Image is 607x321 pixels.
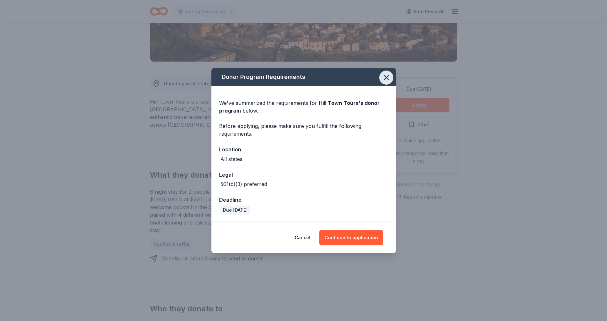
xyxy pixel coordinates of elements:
[295,230,310,245] button: Cancel
[220,206,250,215] div: Due [DATE]
[219,99,388,114] div: We've summarized the requirements for below.
[219,196,388,204] div: Deadline
[319,230,383,245] button: Continue to application
[219,122,388,138] div: Before applying, please make sure you fulfill the following requirements:
[220,155,242,163] div: All states
[219,171,388,179] div: Legal
[220,180,267,188] div: 501(c)(3) preferred
[211,68,396,86] div: Donor Program Requirements
[219,145,388,154] div: Location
